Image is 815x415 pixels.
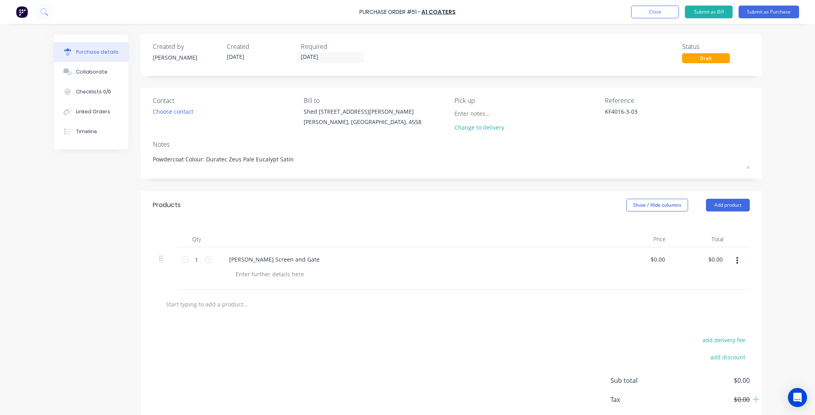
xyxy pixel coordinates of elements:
[76,48,119,56] div: Purchase details
[614,231,672,247] div: Price
[177,231,216,247] div: Qty
[54,42,129,62] button: Purchase details
[605,107,704,125] textarea: KF4016-3-03
[227,42,294,51] div: Created
[304,107,421,116] div: Shed [STREET_ADDRESS][PERSON_NAME]
[685,6,733,18] button: Submit as Bill
[76,108,110,115] div: Linked Orders
[421,8,456,16] a: A1 Coaters
[153,107,193,116] div: Choose contact
[670,395,750,404] span: $0.00
[359,8,421,16] div: Purchase Order #51 -
[610,395,670,404] span: Tax
[223,254,326,265] div: [PERSON_NAME] Screen and Gate
[166,296,325,312] input: Start typing to add a product...
[788,388,807,407] div: Open Intercom Messenger
[739,6,799,18] button: Submit as Purchase
[153,151,750,169] textarea: Powdercoat Colour: Duratec Zeus Pale Eucalypt Satin
[304,118,421,126] div: [PERSON_NAME], [GEOGRAPHIC_DATA], 4558
[153,140,750,149] div: Notes
[76,88,111,95] div: Checklists 0/0
[454,123,527,132] div: Change to delivery
[153,42,220,51] div: Created by
[682,42,750,51] div: Status
[16,6,28,18] img: Factory
[626,199,688,211] button: Show / Hide columns
[54,62,129,82] button: Collaborate
[698,335,750,345] button: add delivery fee
[304,96,448,105] div: Bill to
[454,96,599,105] div: Pick up
[605,96,750,105] div: Reference
[672,231,730,247] div: Total
[301,42,369,51] div: Required
[76,68,107,76] div: Collaborate
[54,102,129,122] button: Linked Orders
[153,200,181,210] div: Products
[631,6,679,18] button: Close
[706,352,750,362] button: add discount
[670,376,750,385] span: $0.00
[54,122,129,142] button: Timeline
[454,107,527,119] input: Enter notes...
[610,376,670,385] span: Sub total
[54,82,129,102] button: Checklists 0/0
[76,128,97,135] div: Timeline
[706,199,750,211] button: Add product
[153,96,298,105] div: Contact
[153,53,220,62] div: [PERSON_NAME]
[682,53,730,63] div: Draft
